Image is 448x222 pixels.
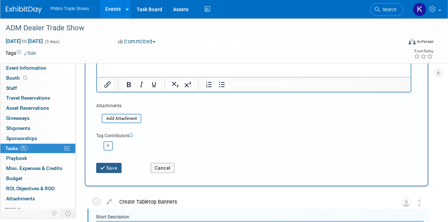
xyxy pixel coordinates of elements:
[6,75,28,81] span: Booth
[0,153,75,163] a: Playbook
[97,57,411,77] iframe: Rich Text Area
[96,103,141,109] div: Attachments
[6,155,27,161] span: Playbook
[3,22,397,35] div: ADM Dealer Trade Show
[6,135,37,141] span: Sponsorships
[0,144,75,153] a: Tasks0%
[6,65,46,71] span: Event Information
[6,95,50,101] span: Travel Reservations
[0,123,75,133] a: Shipments
[5,38,43,44] span: [DATE] [DATE]
[0,134,75,143] a: Sponsorships
[0,83,75,93] a: Staff
[101,79,114,90] button: Insert/edit link
[115,38,158,45] button: Committed
[0,73,75,83] a: Booth
[0,164,75,173] a: Misc. Expenses & Credits
[50,6,89,11] span: Phibro Trade Shows
[6,105,49,111] span: Asset Reservations
[48,209,61,218] td: Personalize Event Tab Strip
[148,79,160,90] button: Underline
[61,209,76,218] td: Toggle Event Tabs
[414,49,433,53] div: Event Rating
[24,51,36,56] a: Edit
[371,38,434,48] div: Event Format
[408,39,416,44] img: Format-Inperson.png
[370,3,403,16] a: Search
[0,93,75,103] a: Travel Reservations
[216,79,228,90] button: Bullet list
[169,79,181,90] button: Subscript
[4,3,323,10] body: Rich Text Area. Press ALT-0 for help.
[6,175,22,181] span: Budget
[0,63,75,73] a: Event Information
[6,165,62,171] span: Misc. Expenses & Credits
[0,204,75,214] a: more
[116,196,387,208] div: Create Tabletop Banners
[103,199,116,205] a: edit
[0,113,75,123] a: Giveaways
[5,145,28,151] span: Tasks
[6,196,35,201] span: Attachments
[413,3,426,16] img: Karol Ehmen
[417,39,434,44] div: In-Person
[123,79,135,90] button: Bold
[402,198,411,207] img: Unassigned
[44,39,59,44] span: (3 days)
[6,6,42,13] img: ExhibitDay
[6,115,30,121] span: Giveaways
[6,85,17,91] span: Staff
[135,79,147,90] button: Italic
[0,194,75,204] a: Attachments
[203,79,215,90] button: Numbered list
[5,49,36,57] td: Tags
[151,163,174,173] button: Cancel
[0,103,75,113] a: Asset Reservations
[182,79,194,90] button: Superscript
[96,163,121,173] button: Save
[5,206,16,212] span: more
[96,131,411,139] div: Tag Contributors
[96,214,424,221] div: Short Description
[0,184,75,193] a: ROI, Objectives & ROO
[20,145,28,151] span: 0%
[380,7,396,12] span: Search
[22,75,28,80] span: Booth not reserved yet
[6,125,30,131] span: Shipments
[418,199,421,206] i: Move task
[0,174,75,183] a: Budget
[21,38,28,44] span: to
[6,186,54,191] span: ROI, Objectives & ROO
